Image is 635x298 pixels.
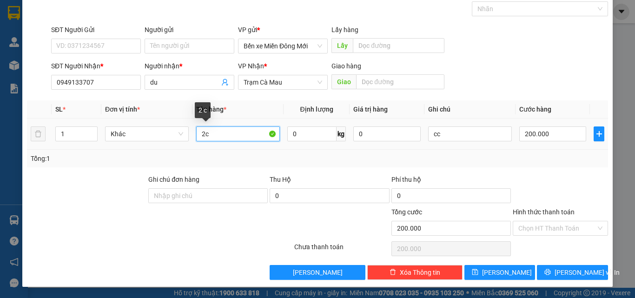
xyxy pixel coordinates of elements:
[391,208,422,216] span: Tổng cước
[337,126,346,141] span: kg
[145,25,234,35] div: Người gửi
[105,106,140,113] span: Đơn vị tính
[51,61,141,71] div: SĐT Người Nhận
[428,126,512,141] input: Ghi Chú
[353,38,444,53] input: Dọc đường
[544,269,551,276] span: printer
[594,126,604,141] button: plus
[148,188,268,203] input: Ghi chú đơn hàng
[367,265,463,280] button: deleteXóa Thông tin
[196,106,226,113] span: Tên hàng
[293,242,390,258] div: Chưa thanh toán
[270,265,365,280] button: [PERSON_NAME]
[555,267,620,278] span: [PERSON_NAME] và In
[195,102,211,118] div: 2 c
[145,61,234,71] div: Người nhận
[594,130,604,138] span: plus
[300,106,333,113] span: Định lượng
[356,74,444,89] input: Dọc đường
[353,126,420,141] input: 0
[537,265,608,280] button: printer[PERSON_NAME] và In
[472,269,478,276] span: save
[482,267,532,278] span: [PERSON_NAME]
[31,126,46,141] button: delete
[148,176,199,183] label: Ghi chú đơn hàng
[293,267,343,278] span: [PERSON_NAME]
[244,39,322,53] span: Bến xe Miền Đông Mới
[424,100,516,119] th: Ghi chú
[519,106,551,113] span: Cước hàng
[391,174,511,188] div: Phí thu hộ
[390,269,396,276] span: delete
[55,106,63,113] span: SL
[51,25,141,35] div: SĐT Người Gửi
[331,74,356,89] span: Giao
[400,267,440,278] span: Xóa Thông tin
[196,126,280,141] input: VD: Bàn, Ghế
[353,106,388,113] span: Giá trị hàng
[31,153,246,164] div: Tổng: 1
[513,208,575,216] label: Hình thức thanh toán
[270,176,291,183] span: Thu Hộ
[331,26,358,33] span: Lấy hàng
[238,25,328,35] div: VP gửi
[111,127,183,141] span: Khác
[331,38,353,53] span: Lấy
[221,79,229,86] span: user-add
[238,62,264,70] span: VP Nhận
[244,75,322,89] span: Trạm Cà Mau
[331,62,361,70] span: Giao hàng
[464,265,536,280] button: save[PERSON_NAME]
